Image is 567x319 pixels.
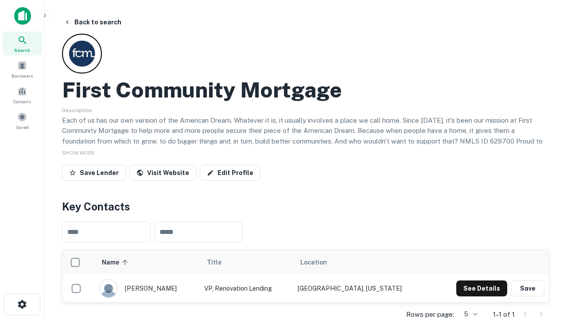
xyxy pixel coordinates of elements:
button: Back to search [60,14,125,30]
a: Edit Profile [200,165,260,181]
td: VP, Renovation Lending [200,275,293,302]
span: SHOW MORE [62,150,95,156]
span: Description [62,107,92,113]
th: Location [293,250,431,275]
span: Name [102,257,131,268]
a: Visit Website [129,165,196,181]
span: Contacts [13,98,31,105]
a: Contacts [3,83,42,107]
img: capitalize-icon.png [14,7,31,25]
th: Name [95,250,200,275]
a: Borrowers [3,57,42,81]
div: scrollable content [62,250,549,302]
span: Search [14,47,30,54]
span: Location [300,257,327,268]
td: [GEOGRAPHIC_DATA], [US_STATE] [293,275,431,302]
button: Save [511,280,544,296]
th: Title [200,250,293,275]
span: Title [207,257,233,268]
a: Saved [3,109,42,132]
h4: Key Contacts [62,198,549,214]
h2: First Community Mortgage [62,77,342,103]
button: Save Lender [62,165,126,181]
button: See Details [456,280,507,296]
a: Search [3,31,42,55]
img: 9c8pery4andzj6ohjkjp54ma2 [100,280,117,297]
p: Each of us has our own version of the American Dream. Whatever it is, it usually involves a place... [62,115,549,157]
span: Saved [16,124,29,131]
iframe: Chat Widget [523,220,567,262]
div: [PERSON_NAME] [99,279,195,298]
span: Borrowers [12,72,33,79]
